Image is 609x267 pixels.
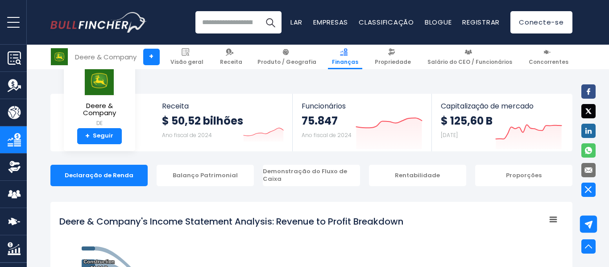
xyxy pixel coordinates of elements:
font: Conecte-se [519,17,564,27]
font: Balanço Patrimonial [173,171,238,179]
button: Procurar [259,11,282,33]
font: Produto / Geografia [257,58,316,66]
font: Receita [220,58,242,66]
font: Demonstração do Fluxo de Caixa [263,167,347,183]
a: Blogue [425,17,452,27]
a: Empresas [313,17,348,27]
a: Ir para a página inicial [50,12,146,33]
a: Visão geral [166,45,207,69]
a: Receita $ 50,52 bilhões Ano fiscal de 2024 [153,94,293,151]
a: Finanças [328,45,362,69]
a: Lar [290,17,302,27]
font: Funcionários [302,101,346,111]
a: + [143,49,160,65]
font: Rentabilidade [395,171,440,179]
font: Receita [162,101,189,111]
font: Propriedade [375,58,411,66]
a: Deere & Company DE [70,65,128,128]
font: Declaração de Renda [65,171,133,179]
a: Registrar [462,17,500,27]
font: DE [96,119,103,127]
font: + [149,51,153,62]
font: Ano fiscal de 2024 [162,131,212,139]
font: [DATE] [441,131,458,139]
a: Salário do CEO / Funcionários [423,45,516,69]
font: Concorrentes [529,58,568,66]
font: 75.847 [302,113,338,128]
img: Propriedade [8,160,21,174]
a: +Seguir [77,128,122,144]
img: Logotipo DE [51,48,68,65]
tspan: Deere & Company's Income Statement Analysis: Revenue to Profit Breakdown [59,215,403,228]
font: Seguir [93,131,113,140]
font: Deere & Company [83,101,116,118]
a: Classificação [359,17,414,27]
img: Logotipo DE [84,66,115,96]
font: $ 125,60 B [441,113,493,128]
a: Receita [216,45,246,69]
a: Conecte-se [510,11,572,33]
font: + [85,131,90,141]
font: Finanças [332,58,358,66]
a: Capitalização de mercado $ 125,60 B [DATE] [432,94,571,151]
a: Propriedade [371,45,415,69]
a: Produto / Geografia [253,45,320,69]
font: Proporções [506,171,542,179]
img: Logotipo do Bullfincher [50,12,147,33]
a: Concorrentes [525,45,572,69]
font: Visão geral [170,58,203,66]
font: $ 50,52 bilhões [162,113,243,128]
font: Salário do CEO / Funcionários [427,58,512,66]
font: Capitalização de mercado [441,101,534,111]
font: Deere & Company [75,52,137,62]
font: Ano fiscal de 2024 [302,131,352,139]
a: Funcionários 75.847 Ano fiscal de 2024 [293,94,431,151]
